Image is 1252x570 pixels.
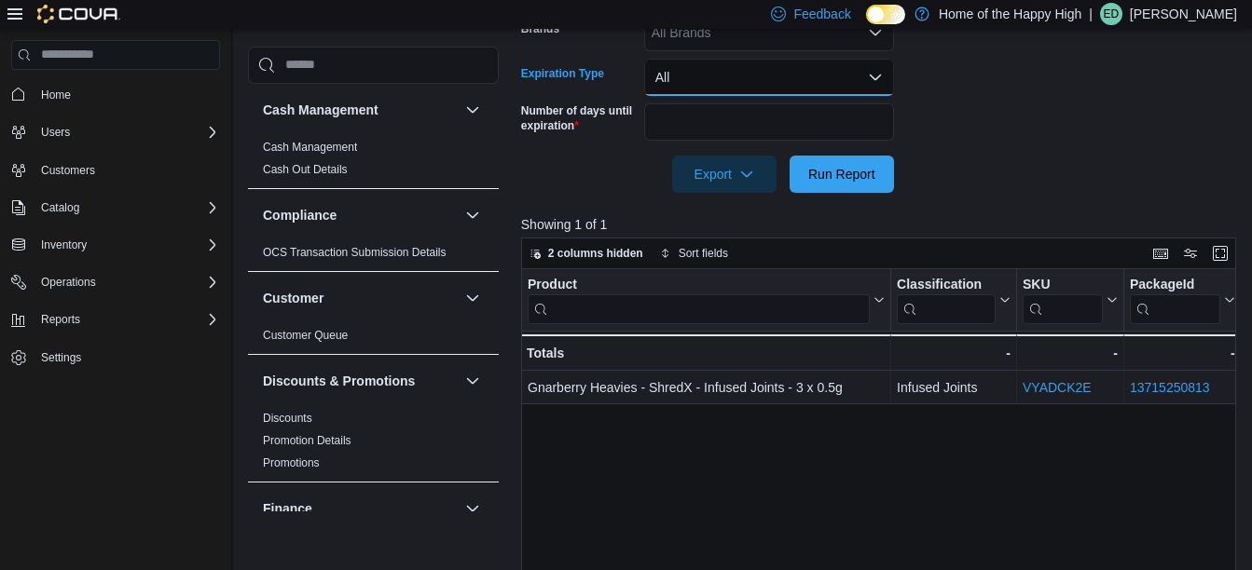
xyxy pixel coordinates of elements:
[1023,276,1118,323] button: SKU
[34,308,88,331] button: Reports
[263,456,320,469] a: Promotions
[34,121,77,143] button: Users
[1100,3,1122,25] div: Emma Dewey
[1023,276,1103,293] div: SKU
[263,328,348,343] span: Customer Queue
[4,156,227,183] button: Customers
[521,215,1244,234] p: Showing 1 of 1
[522,242,651,265] button: 2 columns hidden
[37,5,120,23] img: Cova
[263,411,312,426] span: Discounts
[4,306,227,332] button: Reports
[263,455,320,470] span: Promotions
[1089,3,1093,25] p: |
[34,121,220,143] span: Users
[4,119,227,145] button: Users
[34,159,103,182] a: Customers
[34,234,220,256] span: Inventory
[521,103,637,133] label: Number of days until expiration
[4,195,227,221] button: Catalog
[4,344,227,371] button: Settings
[41,88,71,102] span: Home
[1104,3,1120,25] span: ED
[461,99,484,121] button: Cash Management
[897,276,996,293] div: Classification
[34,197,87,219] button: Catalog
[653,242,736,265] button: Sort fields
[1209,242,1231,265] button: Enter fullscreen
[672,156,777,193] button: Export
[34,84,78,106] a: Home
[527,342,885,364] div: Totals
[548,246,643,261] span: 2 columns hidden
[263,245,447,260] span: OCS Transaction Submission Details
[793,5,850,23] span: Feedback
[263,206,458,224] button: Compliance
[11,74,220,420] nav: Complex example
[4,232,227,258] button: Inventory
[528,276,870,293] div: Product
[521,21,559,36] label: Brands
[644,59,894,96] button: All
[248,241,499,271] div: Compliance
[1149,242,1172,265] button: Keyboard shortcuts
[263,412,312,425] a: Discounts
[263,162,348,177] span: Cash Out Details
[263,499,312,518] h3: Finance
[248,324,499,354] div: Customer
[866,5,905,24] input: Dark Mode
[897,376,1011,399] div: Infused Joints
[34,197,220,219] span: Catalog
[808,165,875,183] span: Run Report
[263,141,357,154] a: Cash Management
[41,350,81,365] span: Settings
[263,289,458,307] button: Customer
[790,156,894,193] button: Run Report
[897,276,1011,323] button: Classification
[1130,380,1210,395] a: 13715250813
[263,163,348,176] a: Cash Out Details
[263,101,458,119] button: Cash Management
[34,271,103,293] button: Operations
[1130,276,1220,293] div: PackageId
[263,206,337,224] h3: Compliance
[1130,276,1220,323] div: Package URL
[897,342,1011,364] div: -
[263,433,351,448] span: Promotion Details
[939,3,1081,25] p: Home of the Happy High
[263,289,323,307] h3: Customer
[1023,342,1118,364] div: -
[4,81,227,108] button: Home
[263,372,415,390] h3: Discounts & Promotions
[263,329,348,342] a: Customer Queue
[1023,276,1103,323] div: SKU URL
[41,237,87,252] span: Inventory
[34,158,220,182] span: Customers
[34,308,220,331] span: Reports
[1130,342,1235,364] div: -
[4,269,227,295] button: Operations
[528,276,885,323] button: Product
[461,287,484,309] button: Customer
[34,234,94,256] button: Inventory
[528,376,885,399] div: Gnarberry Heavies - ShredX - Infused Joints - 3 x 0.5g
[521,66,604,81] label: Expiration Type
[263,434,351,447] a: Promotion Details
[1179,242,1202,265] button: Display options
[1130,276,1235,323] button: PackageId
[34,83,220,106] span: Home
[41,200,79,215] span: Catalog
[1130,3,1237,25] p: [PERSON_NAME]
[263,372,458,390] button: Discounts & Promotions
[41,312,80,327] span: Reports
[263,246,447,259] a: OCS Transaction Submission Details
[248,136,499,188] div: Cash Management
[41,125,70,140] span: Users
[683,156,765,193] span: Export
[263,140,357,155] span: Cash Management
[41,163,95,178] span: Customers
[866,24,867,25] span: Dark Mode
[263,101,378,119] h3: Cash Management
[263,499,458,518] button: Finance
[528,276,870,323] div: Product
